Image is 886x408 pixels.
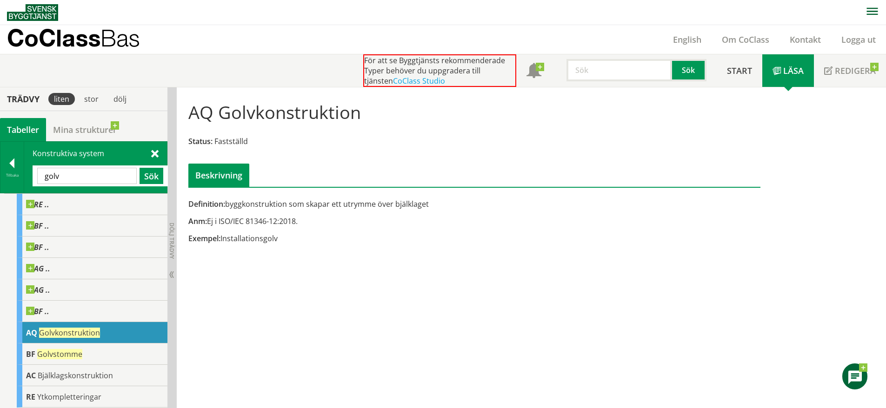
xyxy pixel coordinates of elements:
[779,34,831,45] a: Kontakt
[188,102,361,122] h1: AQ Golvkonstruktion
[168,223,176,259] span: Dölj trädvy
[17,237,167,258] div: Gå till informationssidan för CoClass Studio
[26,200,49,209] span: RE ..
[566,59,672,81] input: Sök
[108,93,132,105] div: dölj
[783,65,804,76] span: Läsa
[188,136,213,146] span: Status:
[37,168,137,184] input: Sök
[26,264,50,273] span: AG ..
[831,34,886,45] a: Logga ut
[38,370,113,381] span: Bjälklagskonstruktion
[712,34,779,45] a: Om CoClass
[393,76,445,86] a: CoClass Studio
[188,216,565,226] div: Ej i ISO/IEC 81346-12:2018.
[100,24,140,52] span: Bas
[672,59,706,81] button: Sök
[26,221,49,230] span: BF ..
[17,365,167,386] div: Gå till informationssidan för CoClass Studio
[26,349,35,359] span: BF
[17,343,167,365] div: Gå till informationssidan för CoClass Studio
[188,164,249,187] div: Beskrivning
[717,54,762,87] a: Start
[188,199,565,209] div: byggkonstruktion som skapar ett utrymme över bjälklaget
[814,54,886,87] a: Redigera
[762,54,814,87] a: Läsa
[17,215,167,237] div: Gå till informationssidan för CoClass Studio
[663,34,712,45] a: English
[7,33,140,43] p: CoClass
[26,328,37,338] span: AQ
[727,65,752,76] span: Start
[151,148,159,158] span: Stäng sök
[188,233,220,243] span: Exempel:
[835,65,876,76] span: Redigera
[17,386,167,408] div: Gå till informationssidan för CoClass Studio
[48,93,75,105] div: liten
[17,322,167,343] div: Gå till informationssidan för CoClass Studio
[26,243,49,252] span: BF ..
[37,392,101,402] span: Ytkompletteringar
[79,93,104,105] div: stor
[46,118,124,141] a: Mina strukturer
[7,4,58,21] img: Svensk Byggtjänst
[17,301,167,322] div: Gå till informationssidan för CoClass Studio
[2,94,45,104] div: Trädvy
[7,25,160,54] a: CoClassBas
[37,349,82,359] span: Golvstomme
[363,54,516,87] div: För att se Byggtjänsts rekommenderade Typer behöver du uppgradera till tjänsten
[17,279,167,301] div: Gå till informationssidan för CoClass Studio
[17,194,167,215] div: Gå till informationssidan för CoClass Studio
[26,307,49,316] span: BF ..
[17,258,167,279] div: Gå till informationssidan för CoClass Studio
[39,328,100,338] span: Golvkonstruktion
[188,216,207,226] span: Anm:
[140,168,163,184] button: Sök
[26,392,35,402] span: RE
[26,285,50,295] span: AG ..
[26,370,36,381] span: AC
[188,233,565,243] div: Installationsgolv
[526,64,541,79] span: Notifikationer
[0,171,24,179] div: Tillbaka
[188,199,225,209] span: Definition:
[24,142,167,193] div: Konstruktiva system
[214,136,248,146] span: Fastställd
